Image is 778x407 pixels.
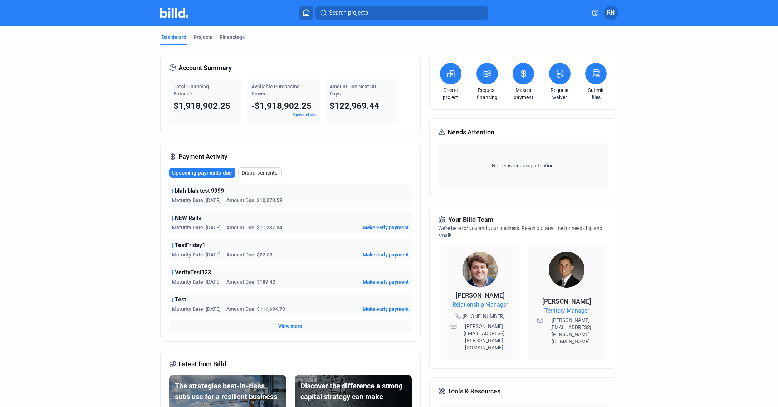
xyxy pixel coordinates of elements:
[329,101,379,111] span: $122,969.44
[583,87,608,101] a: Submit files
[251,84,300,97] span: Available Purchasing Power
[175,268,211,277] span: VerifyTest123
[241,169,278,176] span: Disbursements
[363,251,409,258] button: Make early payment
[172,197,221,204] span: Maturity Date: [DATE]
[475,87,500,101] a: Request financing
[363,278,409,285] button: Make early payment
[226,251,273,258] span: Amount Due: $22.33
[172,251,221,258] span: Maturity Date: [DATE]
[173,84,209,97] span: Total Financing Balance
[463,313,505,320] span: [PHONE_NUMBER]
[462,252,498,288] img: Relationship Manager
[175,241,205,250] span: TestFriday1
[452,300,508,309] span: Relationship Manager
[511,87,536,101] a: Make a payment
[173,101,230,111] span: $1,918,902.25
[226,305,285,313] span: Amount Due: $111,604.70
[607,9,615,17] span: RN
[300,381,406,402] div: Discover the difference a strong capital strategy can make
[251,101,312,111] span: -$1,918,902.25
[178,152,227,162] span: Payment Activity
[456,291,505,299] span: [PERSON_NAME]
[604,6,618,20] button: RN
[363,224,409,231] button: Make early payment
[441,162,606,169] span: No items requiring attention.
[438,225,602,238] span: We're here for you and your business. Reach out anytime for needs big and small!
[172,224,221,231] span: Maturity Date: [DATE]
[547,87,572,101] a: Request waiver
[278,323,302,330] button: View more
[544,307,589,315] span: Territory Manager
[220,34,245,41] div: Financings
[178,63,232,73] span: Account Summary
[329,84,376,97] span: Amount Due Next 30 Days
[226,197,282,204] span: Amount Due: $10,070.53
[545,317,596,345] span: [PERSON_NAME][EMAIL_ADDRESS][PERSON_NAME][DOMAIN_NAME]
[549,252,584,288] img: Territory Manager
[448,215,494,225] span: Your Billd Team
[172,278,221,285] span: Maturity Date: [DATE]
[160,8,189,18] img: Billd Company Logo
[194,34,212,41] div: Projects
[438,87,463,101] a: Create project
[175,295,186,304] span: Test
[238,167,282,178] button: Disbursements
[293,112,316,117] a: View details
[363,305,409,313] button: Make early payment
[175,381,280,402] div: The strategies best-in-class subs use for a resilient business
[178,359,226,369] span: Latest from Billd
[175,214,201,222] span: NEW Rails
[169,168,235,178] button: Upcoming payments due
[315,6,488,20] button: Search projects
[175,187,224,195] span: blah blah test 9999
[162,34,186,41] div: Dashboard
[447,386,500,396] span: Tools & Resources
[329,9,368,17] span: Search projects
[226,278,275,285] span: Amount Due: $189.42
[542,298,591,305] span: [PERSON_NAME]
[447,127,494,137] span: Needs Attention
[458,323,510,351] span: [PERSON_NAME][EMAIL_ADDRESS][PERSON_NAME][DOMAIN_NAME]
[172,169,232,176] span: Upcoming payments due
[172,305,221,313] span: Maturity Date: [DATE]
[226,224,282,231] span: Amount Due: $11,237.84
